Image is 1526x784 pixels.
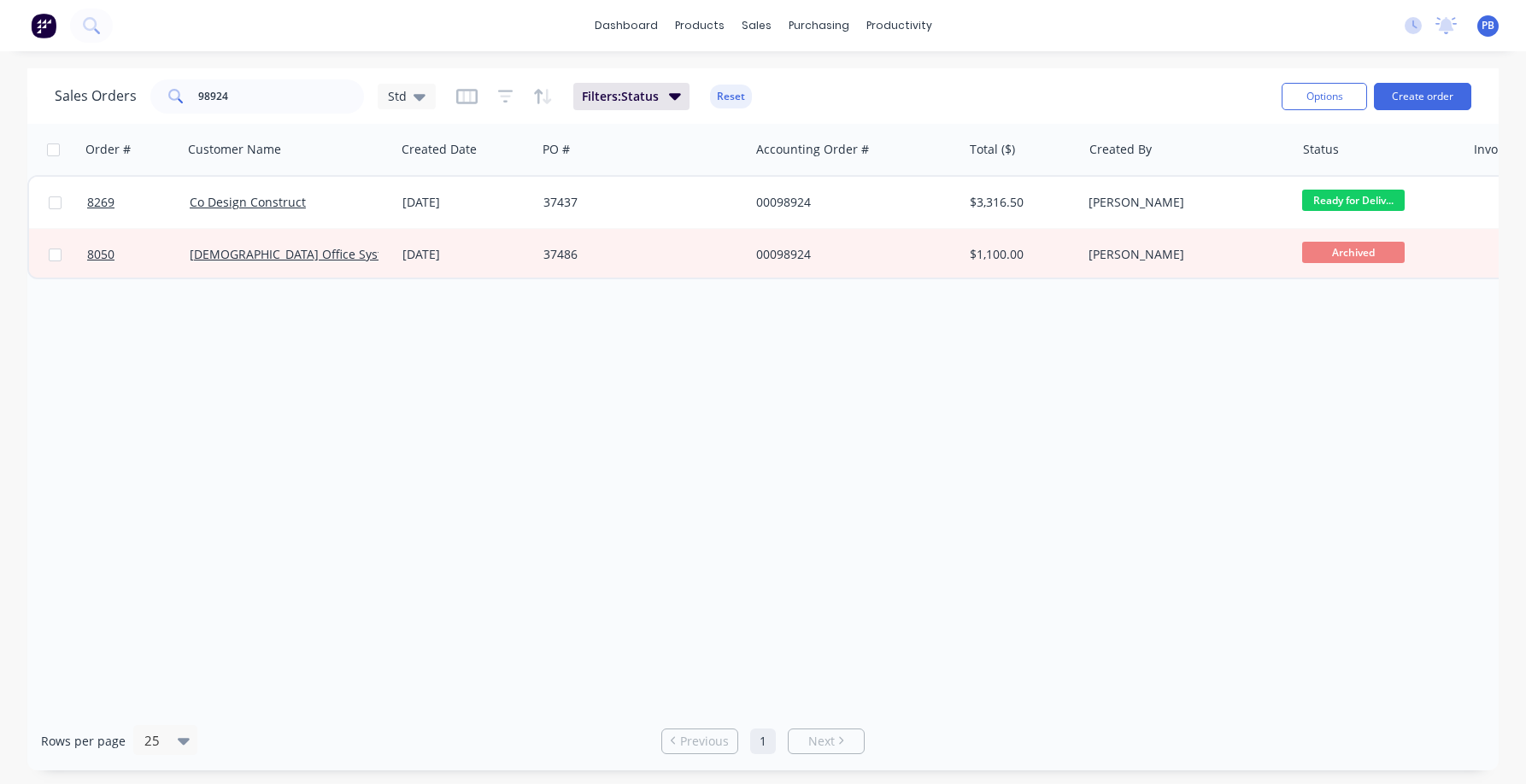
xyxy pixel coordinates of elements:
span: Next [808,733,835,750]
span: Filters: Status [582,88,659,105]
ul: Pagination [654,728,872,754]
div: $1,100.00 [970,246,1070,263]
div: PO # [543,141,570,158]
div: 00098924 [756,194,946,211]
span: 8050 [87,246,114,263]
div: [DATE] [402,246,530,263]
div: products [666,13,733,38]
h1: Sales Orders [55,88,137,104]
span: Ready for Deliv... [1302,190,1405,211]
span: 8269 [87,194,114,211]
button: Create order [1374,83,1471,110]
span: Archived [1302,242,1405,263]
a: Previous page [662,733,737,750]
div: 00098924 [756,246,946,263]
div: [PERSON_NAME] [1089,194,1278,211]
span: Previous [680,733,729,750]
a: [DEMOGRAPHIC_DATA] Office Systems [190,246,406,262]
div: Created Date [402,141,477,158]
span: Rows per page [41,733,126,750]
span: Std [388,87,407,105]
div: productivity [858,13,941,38]
div: 37437 [543,194,733,211]
a: Co Design Construct [190,194,306,210]
div: $3,316.50 [970,194,1070,211]
a: dashboard [586,13,666,38]
img: Factory [31,13,56,38]
div: 37486 [543,246,733,263]
button: Filters:Status [573,83,690,110]
a: 8269 [87,177,190,228]
input: Search... [198,79,365,114]
button: Reset [710,85,752,108]
div: purchasing [780,13,858,38]
div: [DATE] [402,194,530,211]
div: Order # [85,141,131,158]
span: PB [1482,18,1494,33]
a: 8050 [87,229,190,280]
a: Next page [789,733,864,750]
div: [PERSON_NAME] [1089,246,1278,263]
a: Page 1 is your current page [750,728,776,754]
div: Customer Name [188,141,281,158]
button: Options [1282,83,1367,110]
div: Accounting Order # [756,141,869,158]
div: Total ($) [970,141,1015,158]
div: Created By [1089,141,1152,158]
div: Status [1303,141,1339,158]
div: sales [733,13,780,38]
